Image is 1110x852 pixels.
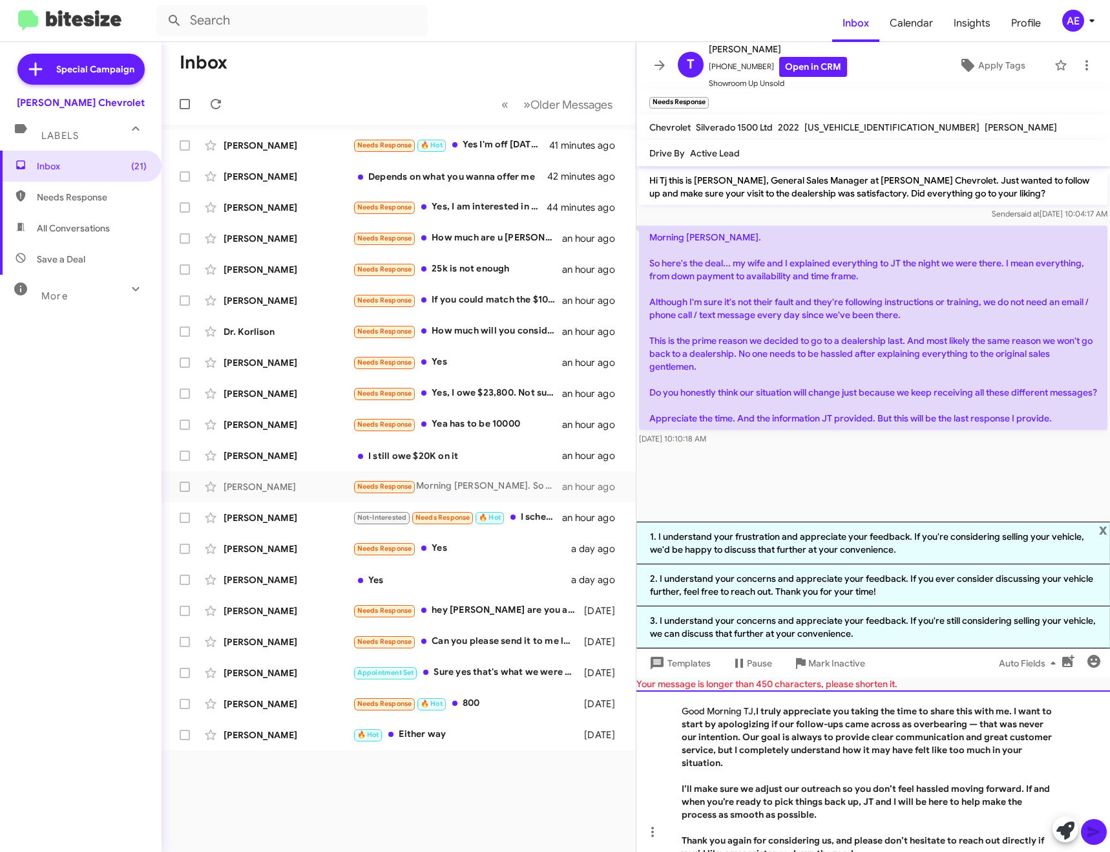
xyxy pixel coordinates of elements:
[224,449,353,462] div: [PERSON_NAME]
[696,122,773,133] span: Silverado 1500 Ltd
[357,482,412,491] span: Needs Response
[357,668,414,677] span: Appointment Set
[636,652,721,675] button: Templates
[357,389,412,398] span: Needs Response
[1017,209,1040,218] span: said at
[992,209,1107,218] span: Sender [DATE] 10:04:17 AM
[523,96,530,112] span: »
[581,635,625,648] div: [DATE]
[353,231,562,246] div: How much are u [PERSON_NAME] to guve me ?
[357,513,407,522] span: Not-Interested
[709,77,847,90] span: Showroom Up Unsold
[562,263,625,276] div: an hour ago
[879,5,943,42] a: Calendar
[224,387,353,400] div: [PERSON_NAME]
[37,191,147,204] span: Needs Response
[747,652,772,675] span: Pause
[224,480,353,493] div: [PERSON_NAME]
[224,325,353,338] div: Dr. Korlison
[985,122,1057,133] span: [PERSON_NAME]
[357,730,379,739] span: 🔥 Hot
[479,513,501,522] span: 🔥 Hot
[549,139,625,152] div: 41 minutes ago
[639,226,1107,430] p: Morning [PERSON_NAME]. So here's the deal... my wife and I explained everything to JT the night w...
[224,139,353,152] div: [PERSON_NAME]
[357,265,412,273] span: Needs Response
[778,122,799,133] span: 2022
[353,293,562,308] div: If you could match the $10,600 carvana offered
[41,290,68,302] span: More
[581,666,625,679] div: [DATE]
[357,699,412,708] span: Needs Response
[501,96,508,112] span: «
[224,511,353,524] div: [PERSON_NAME]
[687,54,695,75] span: T
[562,449,625,462] div: an hour ago
[690,147,740,159] span: Active Lead
[357,203,412,211] span: Needs Response
[562,294,625,307] div: an hour ago
[357,358,412,367] span: Needs Response
[353,417,562,432] div: Yea has to be 10000
[494,91,516,118] button: Previous
[353,138,549,153] div: Yes I'm off [DATE] could come by to show u
[649,147,685,159] span: Drive By
[224,666,353,679] div: [PERSON_NAME]
[37,253,85,266] span: Save a Deal
[353,696,581,711] div: 800
[721,652,782,675] button: Pause
[1062,10,1084,32] div: AE
[1051,10,1096,32] button: AE
[353,479,562,494] div: Morning [PERSON_NAME]. So here's the deal... my wife and I explained everything to JT the night w...
[1001,5,1051,42] a: Profile
[682,705,1052,769] b: I truly appreciate you taking the time to share this with me. I want to start by apologizing if o...
[353,449,562,462] div: I still owe $20K on it
[639,434,706,443] span: [DATE] 10:10:18 AM
[353,603,581,618] div: hey [PERSON_NAME] are you available [DATE] for me to stop in to take a look at the transit van or...
[562,511,625,524] div: an hour ago
[548,170,625,183] div: 42 minutes ago
[978,54,1025,77] span: Apply Tags
[943,5,1001,42] a: Insights
[224,542,353,555] div: [PERSON_NAME]
[357,637,412,646] span: Needs Response
[353,634,581,649] div: Can you please send it to me let me take a look thank you
[832,5,879,42] a: Inbox
[562,480,625,493] div: an hour ago
[581,729,625,741] div: [DATE]
[353,573,571,586] div: Yes
[156,5,428,36] input: Search
[41,130,79,142] span: Labels
[353,510,562,525] div: I scheduled an appointment [DATE] and you sold the car before I got there. Drove 2 hours for noth...
[224,573,353,586] div: [PERSON_NAME]
[1099,522,1107,537] span: x
[353,170,548,183] div: Depends on what you wanna offer me
[636,690,1110,852] div: Good Morning TJ,
[562,387,625,400] div: an hour ago
[357,327,412,335] span: Needs Response
[782,652,875,675] button: Mark Inactive
[639,169,1107,205] p: Hi Tj this is [PERSON_NAME], General Sales Manager at [PERSON_NAME] Chevrolet. Just wanted to fol...
[779,57,847,77] a: Open in CRM
[989,652,1071,675] button: Auto Fields
[224,729,353,741] div: [PERSON_NAME]
[562,418,625,431] div: an hour ago
[516,91,620,118] button: Next
[562,232,625,245] div: an hour ago
[357,296,412,304] span: Needs Response
[37,222,110,235] span: All Conversations
[804,122,979,133] span: [US_VEHICLE_IDENTIFICATION_NUMBER]
[224,201,353,214] div: [PERSON_NAME]
[530,98,613,112] span: Older Messages
[357,544,412,553] span: Needs Response
[224,232,353,245] div: [PERSON_NAME]
[353,541,571,556] div: Yes
[581,604,625,617] div: [DATE]
[562,356,625,369] div: an hour ago
[357,141,412,149] span: Needs Response
[224,263,353,276] div: [PERSON_NAME]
